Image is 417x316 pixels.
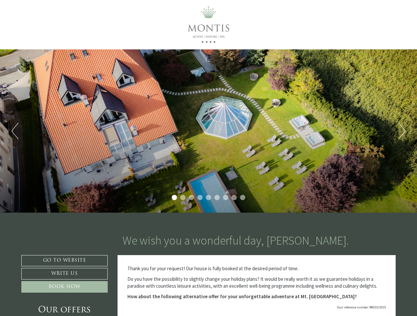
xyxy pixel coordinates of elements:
[21,281,108,293] a: Book now
[127,293,357,300] strong: How about the following alternative offer for your unforgettable adventure at Mt. [GEOGRAPHIC_DATA]?
[127,265,386,272] p: Thank you for your request! Our house is fully booked at the desired period of time.
[399,123,406,139] button: Next
[21,268,108,279] a: Write us
[11,123,18,139] button: Previous
[21,255,108,266] a: Go to website
[122,234,349,247] h1: We wish you a wonderful day, [PERSON_NAME].
[127,276,386,290] p: Do you have the possibility to slightly change your holiday plans? It would be really worth it as...
[337,305,386,309] span: Your reference number: R8035/2025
